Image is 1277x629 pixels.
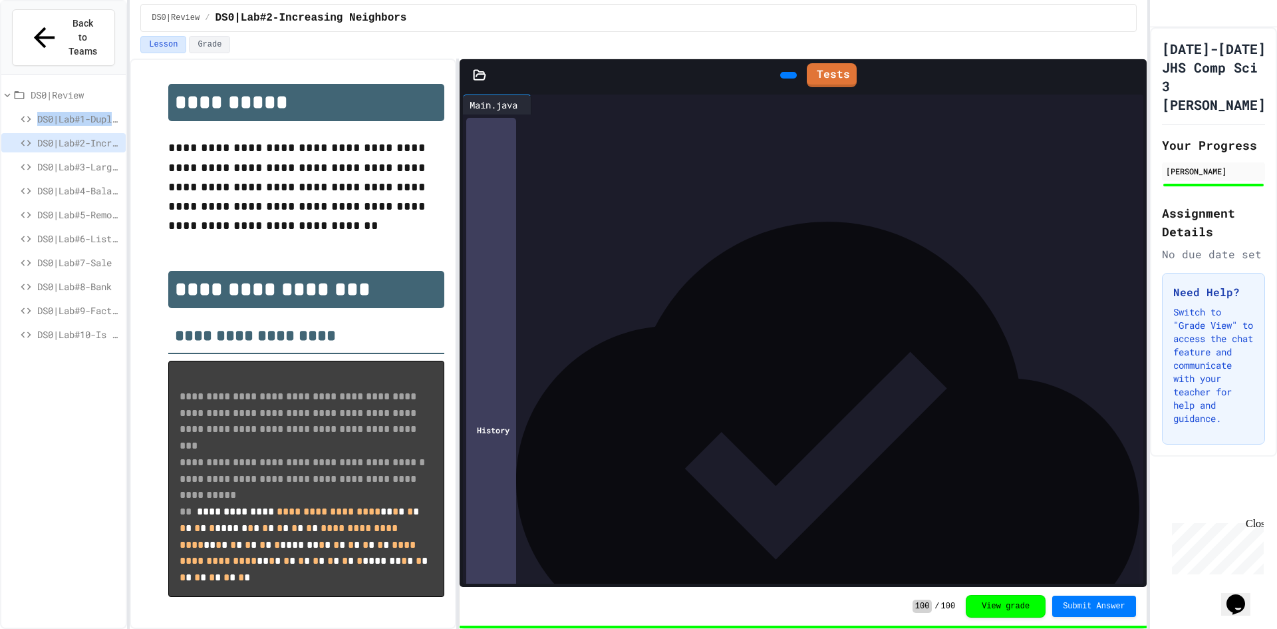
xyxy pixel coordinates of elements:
[152,13,200,23] span: DS0|Review
[37,304,120,317] span: DS0|Lab#9-Factorial
[37,208,120,222] span: DS0|Lab#5-Remove All In Range
[934,601,939,612] span: /
[37,232,120,246] span: DS0|Lab#6-ListMagicStrings
[941,601,956,612] span: 100
[807,63,857,87] a: Tests
[966,595,1046,618] button: View grade
[68,17,99,59] span: Back to Teams
[913,600,932,613] span: 100
[140,36,186,53] button: Lesson
[463,95,531,114] div: Main.java
[31,88,120,102] span: DS0|Review
[1162,136,1265,154] h2: Your Progress
[1052,596,1136,617] button: Submit Answer
[1166,165,1261,177] div: [PERSON_NAME]
[37,112,120,126] span: DS0|Lab#1-Duplicate Count
[1173,306,1254,425] p: Switch to "Grade View" to access the chat feature and communicate with your teacher for help and ...
[37,256,120,270] span: DS0|Lab#7-Sale
[205,13,210,23] span: /
[37,184,120,198] span: DS0|Lab#4-Balanced
[1173,284,1254,300] h3: Need Help?
[1221,576,1264,616] iframe: chat widget
[1162,204,1265,241] h2: Assignment Details
[12,9,115,66] button: Back to Teams
[215,10,406,26] span: DS0|Lab#2-Increasing Neighbors
[1162,246,1265,262] div: No due date set
[1167,518,1264,574] iframe: chat widget
[189,36,230,53] button: Grade
[37,160,120,174] span: DS0|Lab#3-Largest Time Denominations
[37,136,120,150] span: DS0|Lab#2-Increasing Neighbors
[1063,601,1125,612] span: Submit Answer
[463,98,524,112] div: Main.java
[37,327,120,341] span: DS0|Lab#10-Is Solvable
[5,5,92,85] div: Chat with us now!Close
[37,280,120,294] span: DS0|Lab#8-Bank
[1162,39,1266,114] h1: [DATE]-[DATE] JHS Comp Sci 3 [PERSON_NAME]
